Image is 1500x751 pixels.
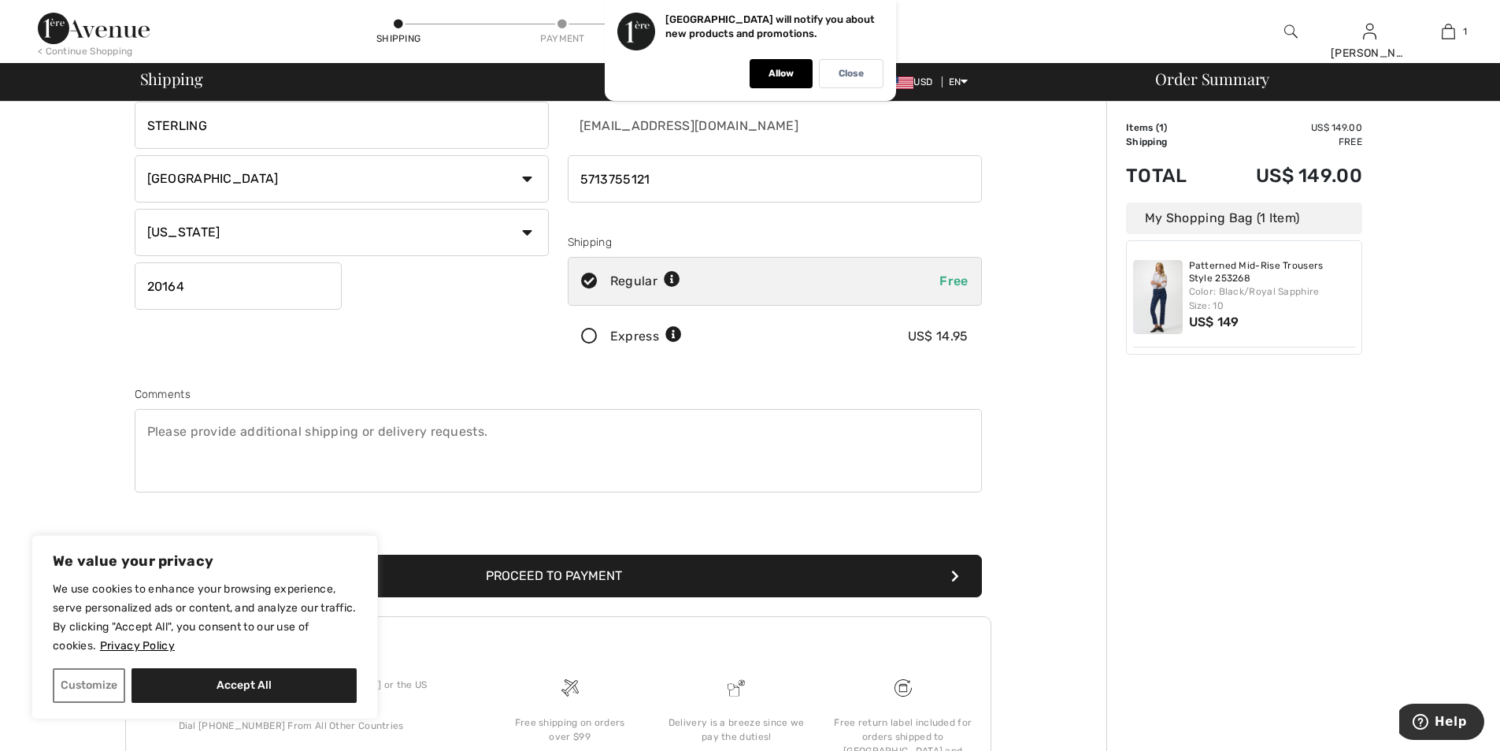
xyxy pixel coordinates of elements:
p: Allow [769,68,794,80]
button: Accept All [131,668,357,703]
img: 1ère Avenue [38,13,150,44]
div: Free shipping on orders over $99 [499,716,641,744]
button: Customize [53,668,125,703]
a: Privacy Policy [99,638,176,653]
div: Payment [539,32,586,46]
a: Sign In [1363,24,1376,39]
td: US$ 149.00 [1212,149,1362,203]
span: US$ 149 [1189,314,1239,329]
input: City [135,102,549,149]
div: My Shopping Bag (1 Item) [1126,203,1362,234]
div: Comments [135,386,982,403]
span: EN [949,76,969,87]
td: Free [1212,135,1362,149]
div: Color: Black/Royal Sapphire Size: 10 [1189,284,1356,313]
img: Patterned Mid-Rise Trousers Style 253268 [1133,260,1183,334]
input: Mobile [568,155,982,203]
span: USD [888,76,939,87]
div: US$ 14.95 [908,327,969,346]
h3: Questions or Comments? [149,637,968,652]
span: 1 [1159,122,1164,133]
img: Free shipping on orders over $99 [894,679,912,697]
p: We value your privacy [53,552,357,571]
p: Close [839,68,864,80]
a: Patterned Mid-Rise Trousers Style 253268 [1189,260,1356,284]
div: Regular [610,272,680,291]
input: Zip/Postal Code [135,262,342,310]
img: US Dollar [888,76,913,89]
td: Total [1126,149,1212,203]
img: My Bag [1442,22,1455,41]
p: [GEOGRAPHIC_DATA] will notify you about new products and promotions. [665,13,875,39]
div: Shipping [568,234,982,251]
input: E-mail [568,102,879,149]
p: Dial [PHONE_NUMBER] From All Other Countries [179,719,468,733]
p: We use cookies to enhance your browsing experience, serve personalized ads or content, and analyz... [53,580,357,656]
div: Delivery is a breeze since we pay the duties! [665,716,807,744]
div: Express [610,327,682,346]
img: search the website [1284,22,1298,41]
div: [PERSON_NAME] [1331,45,1408,61]
td: Items ( ) [1126,121,1212,135]
td: US$ 149.00 [1212,121,1362,135]
span: 1 [1463,24,1467,39]
a: 1 [1409,22,1487,41]
div: Order Summary [1136,71,1491,87]
td: Shipping [1126,135,1212,149]
img: My Info [1363,22,1376,41]
img: Delivery is a breeze since we pay the duties! [728,679,745,697]
div: We value your privacy [31,535,378,719]
button: Proceed to Payment [135,555,982,597]
img: Free shipping on orders over $99 [561,679,579,697]
div: < Continue Shopping [38,44,133,58]
span: Free [939,273,968,288]
span: Shipping [140,71,203,87]
iframe: Opens a widget where you can find more information [1399,704,1484,743]
div: Shipping [375,32,422,46]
